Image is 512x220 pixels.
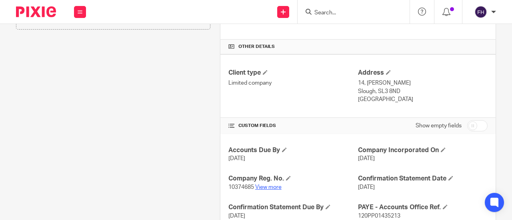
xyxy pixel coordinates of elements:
[228,184,254,190] span: 10374685
[358,69,488,77] h4: Address
[228,146,358,155] h4: Accounts Due By
[358,146,488,155] h4: Company Incorporated On
[358,79,488,87] p: 14, [PERSON_NAME]
[228,123,358,129] h4: CUSTOM FIELDS
[16,6,56,17] img: Pixie
[255,184,282,190] a: View more
[416,122,462,130] label: Show empty fields
[228,203,358,212] h4: Confirmation Statement Due By
[238,44,275,50] span: Other details
[228,156,245,161] span: [DATE]
[358,213,400,219] span: 120PP01435213
[228,79,358,87] p: Limited company
[358,95,488,103] p: [GEOGRAPHIC_DATA]
[358,203,488,212] h4: PAYE - Accounts Office Ref.
[314,10,386,17] input: Search
[474,6,487,18] img: svg%3E
[358,184,375,190] span: [DATE]
[228,174,358,183] h4: Company Reg. No.
[228,69,358,77] h4: Client type
[228,213,245,219] span: [DATE]
[358,156,375,161] span: [DATE]
[358,174,488,183] h4: Confirmation Statement Date
[358,87,488,95] p: Slough, SL3 8ND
